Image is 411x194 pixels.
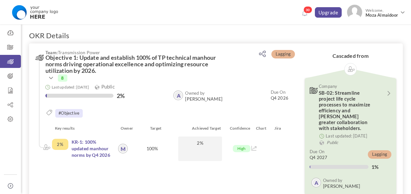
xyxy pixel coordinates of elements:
[185,90,205,96] b: Owned by
[225,125,248,132] div: Confidence
[303,6,312,13] span: 30
[348,66,355,72] img: Cascading image
[185,96,222,102] span: [PERSON_NAME]
[52,139,68,150] div: Completed Percentage
[45,55,233,74] span: Objective 1: Update and establish 100% of TP technical manhour norms driving operational excellen...
[133,125,179,132] div: Target
[45,50,58,55] b: Team:
[117,125,133,132] div: Owner
[266,125,289,132] div: Jira
[52,85,89,89] small: Last updated: [DATE]
[271,89,285,95] small: Due On
[128,137,176,161] div: 100%
[119,144,127,153] a: M
[347,5,362,20] img: Photo
[72,139,110,158] a: KR-1: 100% updated manhour norms by Q4 2026
[181,140,219,146] span: 2%
[179,125,225,132] div: Achieved Target
[45,50,233,55] span: Transmission Power
[310,149,324,154] small: Due On
[300,8,310,19] a: Notifications
[43,144,51,150] img: Cascading image
[305,53,396,59] h2: Cascaded from
[8,4,62,21] img: Logo
[174,91,182,100] a: A
[368,150,391,159] span: Lagging
[45,109,53,117] i: Tags
[366,13,398,18] span: Moza Almaidoor
[310,149,327,160] small: Q4 2027
[323,178,343,183] b: Owned by
[233,145,250,152] span: High
[312,178,320,187] a: A
[315,7,342,18] a: Upgrade
[362,5,400,21] span: Welcome,
[29,31,69,40] h1: OKR Details
[323,184,360,189] span: [PERSON_NAME]
[371,164,379,168] label: 1%
[50,125,117,132] div: Key results
[271,50,295,58] span: Lagging
[319,90,370,131] span: SB-02: Streamline project life cycle processes to maximize efficiency and [PERSON_NAME] greater c...
[271,89,288,101] small: Q4 2026
[326,133,367,138] small: Last updated: [DATE]
[248,125,266,132] div: Chart
[55,109,83,118] small: #Objective
[95,84,114,89] span: Public
[344,2,408,21] a: Photo Welcome,Moza Almaidoor
[58,74,67,82] span: 8
[319,83,375,89] span: Company
[117,92,125,99] label: 2%
[327,140,338,145] i: Public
